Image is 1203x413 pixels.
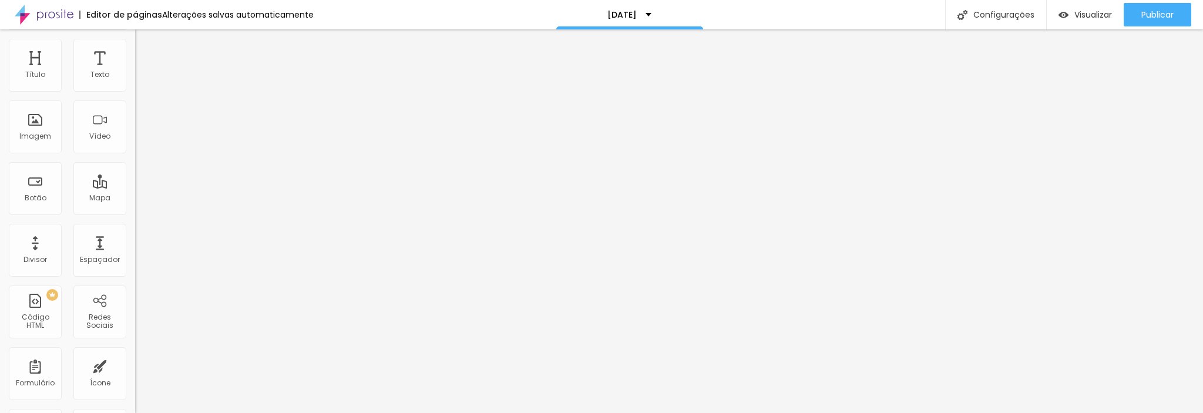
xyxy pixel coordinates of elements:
font: Formulário [16,378,55,388]
button: Publicar [1124,3,1191,26]
font: Configurações [973,9,1034,21]
font: Ícone [90,378,110,388]
font: Vídeo [89,131,110,141]
font: Editor de páginas [86,9,162,21]
font: Alterações salvas automaticamente [162,9,314,21]
font: Publicar [1141,9,1174,21]
font: Botão [25,193,46,203]
img: view-1.svg [1058,10,1068,20]
font: [DATE] [607,9,637,21]
font: Título [25,69,45,79]
img: Ícone [957,10,967,20]
font: Texto [90,69,109,79]
font: Redes Sociais [86,312,113,330]
font: Imagem [19,131,51,141]
button: Visualizar [1047,3,1124,26]
font: Espaçador [80,254,120,264]
font: Visualizar [1074,9,1112,21]
font: Divisor [23,254,47,264]
font: Código HTML [22,312,49,330]
font: Mapa [89,193,110,203]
